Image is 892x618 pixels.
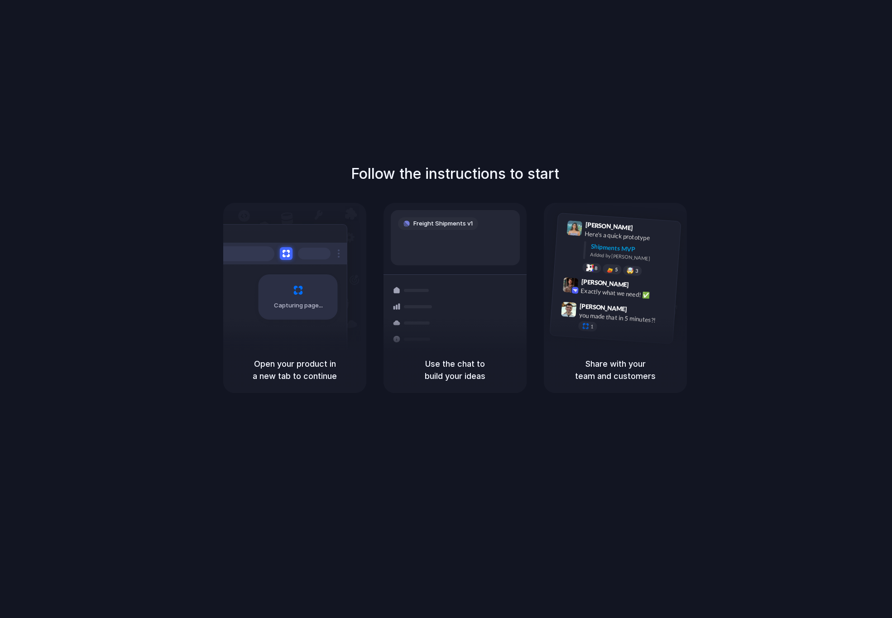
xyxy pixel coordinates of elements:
div: you made that in 5 minutes?! [579,310,669,326]
div: Added by [PERSON_NAME] [590,251,673,264]
h5: Use the chat to build your ideas [394,358,516,382]
span: 5 [615,267,618,272]
span: [PERSON_NAME] [580,301,628,314]
h5: Share with your team and customers [555,358,676,382]
span: 8 [595,266,598,271]
div: 🤯 [627,267,634,274]
div: Here's a quick prototype [585,229,675,244]
span: [PERSON_NAME] [585,220,633,233]
span: 9:42 AM [632,281,650,292]
div: Exactly what we need! ✅ [580,286,671,302]
span: 9:41 AM [636,224,654,235]
h5: Open your product in a new tab to continue [234,358,355,382]
span: [PERSON_NAME] [581,277,629,290]
span: Capturing page [274,301,324,310]
span: 1 [590,324,594,329]
div: Shipments MVP [590,242,674,257]
span: Freight Shipments v1 [413,219,473,228]
span: 9:47 AM [630,305,648,316]
span: 3 [635,268,638,273]
h1: Follow the instructions to start [351,163,559,185]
